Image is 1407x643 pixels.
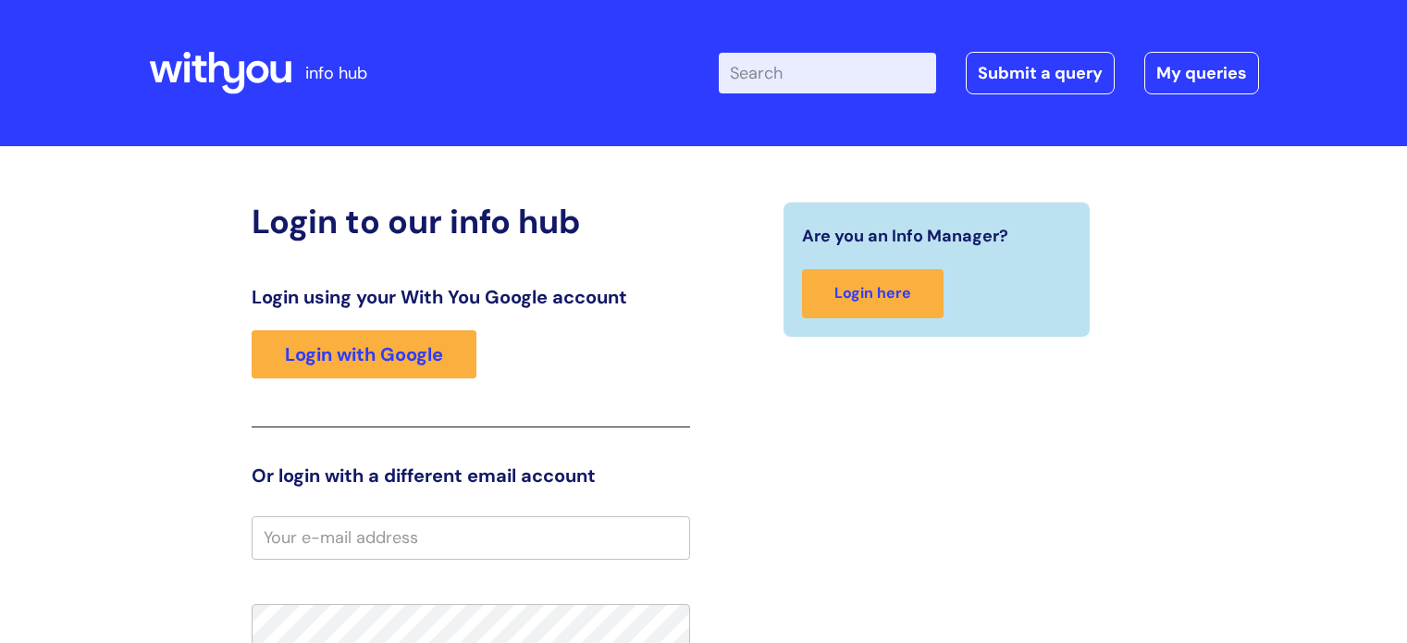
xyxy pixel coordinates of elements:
[1144,52,1259,94] a: My queries
[252,330,476,378] a: Login with Google
[802,221,1008,251] span: Are you an Info Manager?
[252,516,690,559] input: Your e-mail address
[252,202,690,241] h2: Login to our info hub
[305,58,367,88] p: info hub
[802,269,944,318] a: Login here
[252,464,690,487] h3: Or login with a different email account
[966,52,1115,94] a: Submit a query
[719,53,936,93] input: Search
[252,286,690,308] h3: Login using your With You Google account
